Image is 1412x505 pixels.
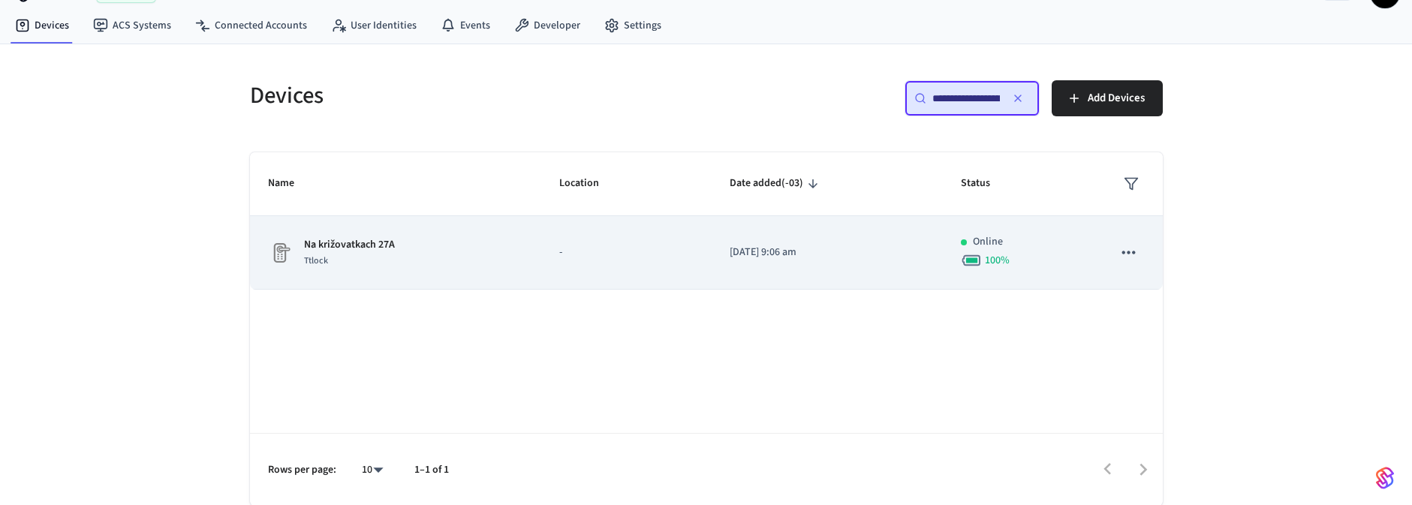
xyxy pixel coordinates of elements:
[559,245,694,260] p: -
[730,245,925,260] p: [DATE] 9:06 am
[592,12,673,39] a: Settings
[183,12,319,39] a: Connected Accounts
[502,12,592,39] a: Developer
[1376,466,1394,490] img: SeamLogoGradient.69752ec5.svg
[304,254,328,267] span: Ttlock
[1052,80,1163,116] button: Add Devices
[250,152,1163,290] table: sticky table
[429,12,502,39] a: Events
[730,172,823,195] span: Date added(-03)
[3,12,81,39] a: Devices
[250,80,697,111] h5: Devices
[268,241,292,265] img: Placeholder Lock Image
[985,253,1010,268] span: 100 %
[268,462,336,478] p: Rows per page:
[304,237,395,253] p: Na križovatkach 27A
[81,12,183,39] a: ACS Systems
[973,234,1003,250] p: Online
[559,172,619,195] span: Location
[319,12,429,39] a: User Identities
[354,459,390,481] div: 10
[1088,89,1145,108] span: Add Devices
[268,172,314,195] span: Name
[961,172,1010,195] span: Status
[414,462,449,478] p: 1–1 of 1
